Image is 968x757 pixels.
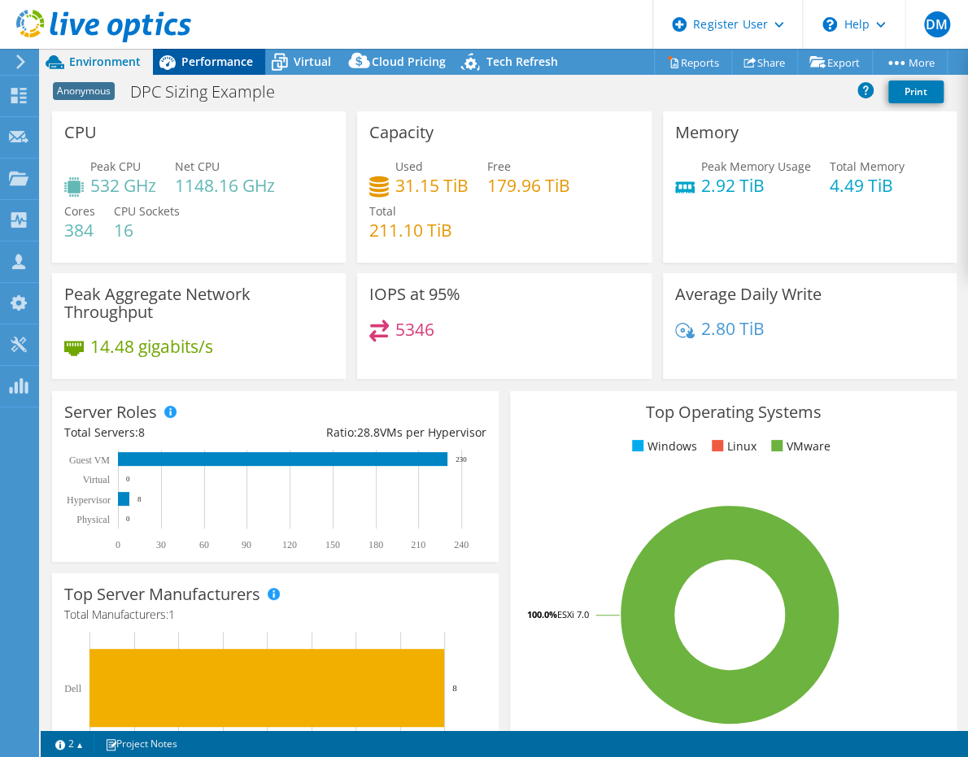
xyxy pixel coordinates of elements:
text: 0 [126,515,130,523]
h3: Server Roles [64,403,157,421]
text: 90 [242,539,251,550]
span: Anonymous [53,82,115,100]
h4: 532 GHz [90,176,156,194]
text: 8 [452,683,457,693]
li: VMware [767,437,831,455]
a: Print [888,80,944,103]
span: Peak Memory Usage [701,159,811,174]
span: 28.8 [357,424,380,440]
span: 1 [168,607,175,622]
h4: 4.49 TiB [830,176,905,194]
h4: 16 [114,221,180,239]
span: DM [924,11,950,37]
li: Linux [708,437,757,455]
span: Total Memory [830,159,905,174]
a: 2 [44,733,94,754]
tspan: 100.0% [527,608,557,620]
h4: Total Manufacturers: [64,606,486,624]
div: Total Servers: [64,424,275,442]
text: 60 [199,539,209,550]
text: Dell [64,683,81,694]
text: 240 [454,539,469,550]
span: CPU Sockets [114,203,180,219]
span: Free [487,159,511,174]
div: Ratio: VMs per Hypervisor [275,424,486,442]
span: Environment [69,54,141,69]
h3: Capacity [369,124,434,141]
text: 210 [411,539,425,550]
h4: 5346 [395,320,434,338]
a: Reports [654,50,732,75]
svg: \n [822,17,837,32]
h4: 2.92 TiB [701,176,811,194]
h4: 179.96 TiB [487,176,570,194]
span: Peak CPU [90,159,141,174]
text: 230 [456,455,467,463]
text: 0 [126,475,130,483]
h3: Top Operating Systems [522,403,944,421]
span: Cores [64,203,95,219]
span: Performance [181,54,253,69]
a: More [872,50,948,75]
h4: 211.10 TiB [369,221,452,239]
h3: Average Daily Write [675,285,822,303]
span: Cloud Pricing [372,54,446,69]
h3: IOPS at 95% [369,285,460,303]
text: Physical [76,514,110,525]
text: 8 [137,495,142,503]
text: 30 [156,539,166,550]
text: 0 [116,539,120,550]
text: Guest VM [69,455,110,466]
h3: Memory [675,124,739,141]
span: Virtual [294,54,331,69]
h4: 2.80 TiB [701,320,765,337]
text: 150 [325,539,340,550]
h4: 31.15 TiB [395,176,469,194]
a: Project Notes [94,733,189,754]
li: Windows [628,437,697,455]
text: Virtual [83,474,111,485]
h1: DPC Sizing Example [123,83,300,101]
h4: 1148.16 GHz [175,176,275,194]
span: Net CPU [175,159,220,174]
h3: CPU [64,124,97,141]
text: Hypervisor [67,494,111,506]
span: 8 [138,424,145,440]
text: 120 [282,539,297,550]
h4: 14.48 gigabits/s [90,337,213,355]
text: 180 [368,539,383,550]
h4: 384 [64,221,95,239]
h3: Top Server Manufacturers [64,585,260,603]
a: Export [797,50,873,75]
span: Used [395,159,423,174]
h3: Peak Aggregate Network Throughput [64,285,334,321]
tspan: ESXi 7.0 [557,608,589,620]
a: Share [731,50,798,75]
span: Total [369,203,396,219]
span: Tech Refresh [486,54,558,69]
